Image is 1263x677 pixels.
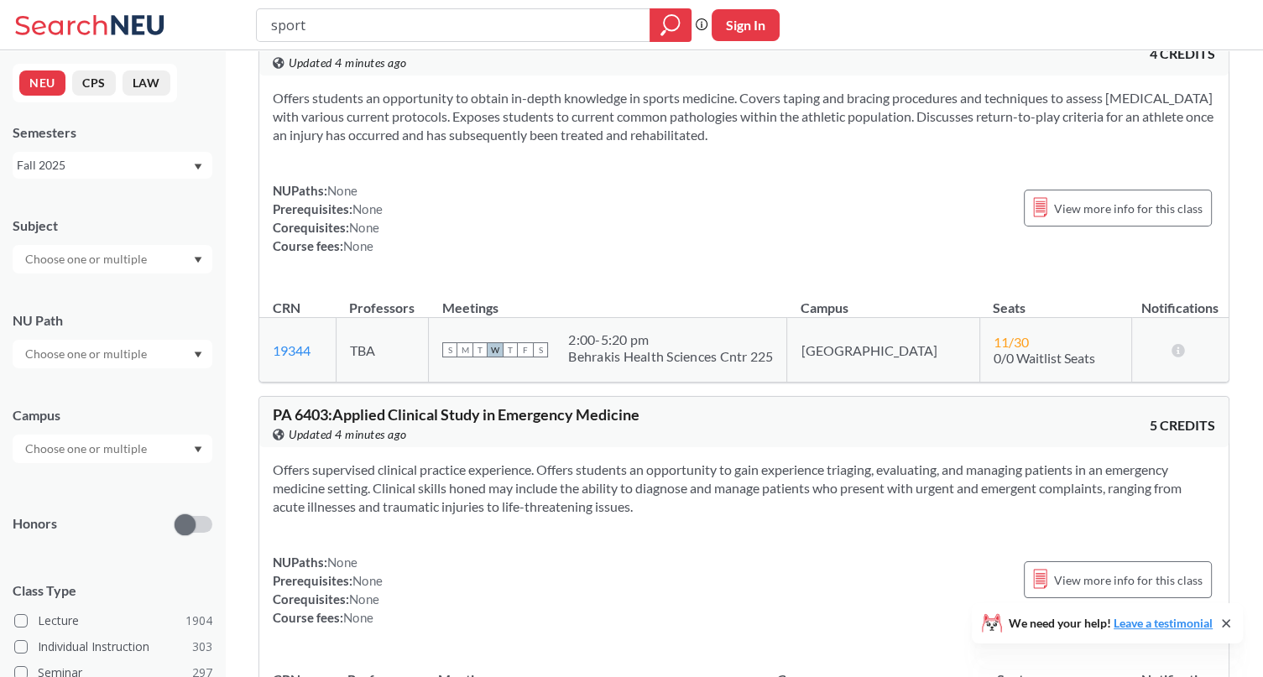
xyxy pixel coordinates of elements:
[273,553,383,627] div: NUPaths: Prerequisites: Corequisites: Course fees:
[273,299,300,317] div: CRN
[472,342,488,357] span: T
[13,216,212,235] div: Subject
[1150,44,1215,63] span: 4 CREDITS
[787,318,979,383] td: [GEOGRAPHIC_DATA]
[13,406,212,424] div: Campus
[269,11,638,39] input: Class, professor, course number, "phrase"
[13,245,212,273] div: Dropdown arrow
[13,311,212,330] div: NU Path
[273,342,311,358] a: 19344
[650,8,692,42] div: magnifying glass
[273,461,1215,516] section: Offers supervised clinical practice experience. Offers students an opportunity to gain experience...
[568,348,773,365] div: Behrakis Health Sciences Cntr 225
[442,342,457,357] span: S
[192,638,212,656] span: 303
[343,610,373,625] span: None
[660,13,681,37] svg: magnifying glass
[488,342,503,357] span: W
[17,156,192,174] div: Fall 2025
[273,405,639,424] span: PA 6403 : Applied Clinical Study in Emergency Medicine
[568,331,773,348] div: 2:00 - 5:20 pm
[429,282,787,318] th: Meetings
[352,201,383,216] span: None
[14,610,212,632] label: Lecture
[327,183,358,198] span: None
[457,342,472,357] span: M
[994,334,1029,350] span: 11 / 30
[327,555,358,570] span: None
[17,344,158,364] input: Choose one or multiple
[17,439,158,459] input: Choose one or multiple
[13,514,57,534] p: Honors
[273,89,1215,144] section: Offers students an opportunity to obtain in-depth knowledge in sports medicine. Covers taping and...
[343,238,373,253] span: None
[787,282,979,318] th: Campus
[123,70,170,96] button: LAW
[19,70,65,96] button: NEU
[273,181,383,255] div: NUPaths: Prerequisites: Corequisites: Course fees:
[979,282,1131,318] th: Seats
[349,591,379,607] span: None
[194,352,202,358] svg: Dropdown arrow
[1054,198,1203,219] span: View more info for this class
[13,152,212,179] div: Fall 2025Dropdown arrow
[712,9,780,41] button: Sign In
[289,54,407,72] span: Updated 4 minutes ago
[1054,570,1203,591] span: View more info for this class
[194,446,202,453] svg: Dropdown arrow
[1132,282,1229,318] th: Notifications
[72,70,116,96] button: CPS
[13,581,212,600] span: Class Type
[13,123,212,142] div: Semesters
[14,636,212,658] label: Individual Instruction
[349,220,379,235] span: None
[336,282,429,318] th: Professors
[503,342,518,357] span: T
[194,164,202,170] svg: Dropdown arrow
[1150,416,1215,435] span: 5 CREDITS
[994,350,1095,366] span: 0/0 Waitlist Seats
[13,340,212,368] div: Dropdown arrow
[1114,616,1213,630] a: Leave a testimonial
[185,612,212,630] span: 1904
[289,425,407,444] span: Updated 4 minutes ago
[17,249,158,269] input: Choose one or multiple
[518,342,533,357] span: F
[13,435,212,463] div: Dropdown arrow
[1009,617,1213,629] span: We need your help!
[336,318,429,383] td: TBA
[533,342,548,357] span: S
[352,573,383,588] span: None
[194,257,202,263] svg: Dropdown arrow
